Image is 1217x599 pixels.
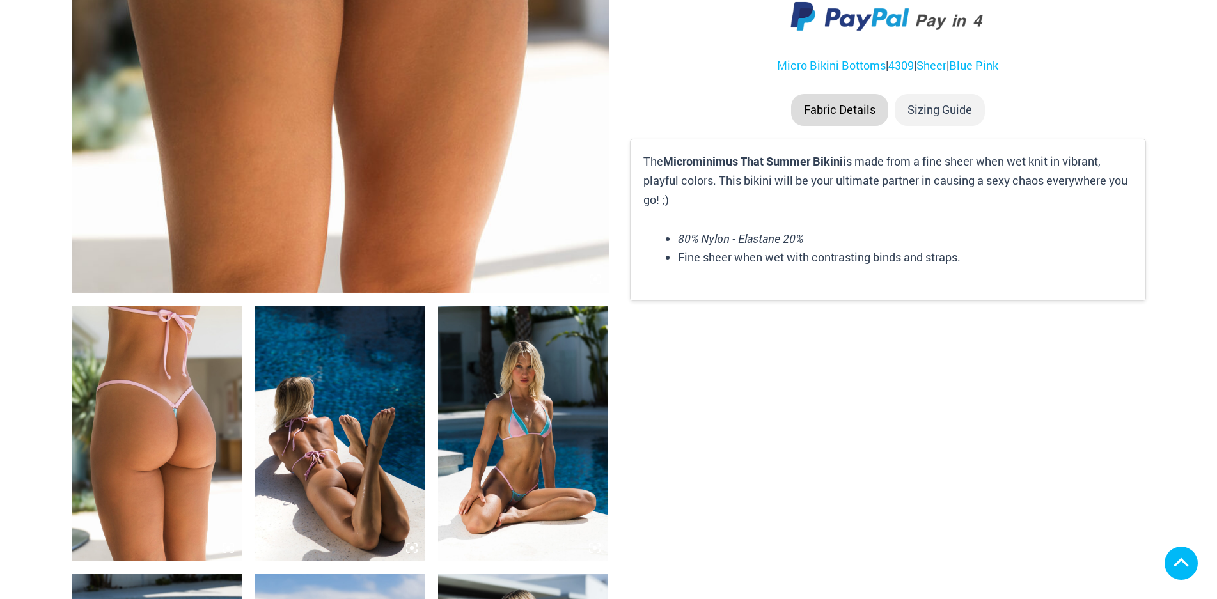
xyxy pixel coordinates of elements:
[916,58,946,73] a: Sheer
[72,306,242,561] img: That Summer Dawn 4309 Micro
[678,231,803,246] em: 80% Nylon - Elastane 20%
[777,58,886,73] a: Micro Bikini Bottoms
[255,306,425,561] img: That Summer Dawn 3063 Tri Top 4309 Micro
[643,152,1132,209] p: The is made from a fine sheer when wet knit in vibrant, playful colors. This bikini will be your ...
[949,58,973,73] a: Blue
[888,58,914,73] a: 4309
[663,153,843,169] b: Microminimus That Summer Bikini
[975,58,998,73] a: Pink
[630,56,1145,75] p: | | |
[678,248,1132,267] li: Fine sheer when wet with contrasting binds and straps.
[895,94,985,126] li: Sizing Guide
[791,94,888,126] li: Fabric Details
[438,306,609,561] img: That Summer Dawn 3063 Tri Top 4309 Micro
